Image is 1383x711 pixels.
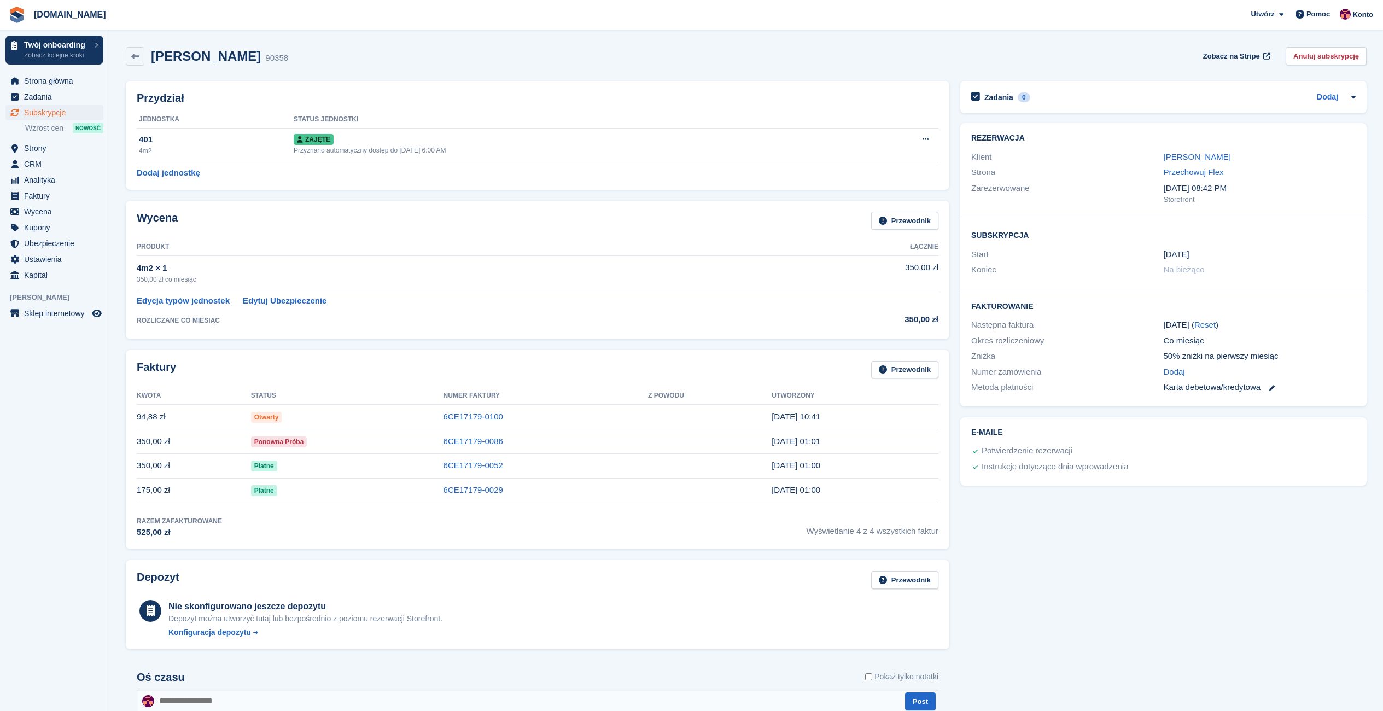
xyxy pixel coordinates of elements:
[24,89,90,104] span: Zadania
[444,485,503,494] a: 6CE17179-0029
[251,436,307,447] span: Ponowna próba
[5,105,103,120] a: menu
[1164,350,1356,363] div: 50% zniżki na pierwszy miesiąc
[137,429,251,454] td: 350,00 zł
[30,5,110,24] a: [DOMAIN_NAME]
[1306,9,1330,20] span: Pomoc
[24,188,90,203] span: Faktury
[24,105,90,120] span: Subskrypcje
[168,627,251,638] div: Konfiguracja depozytu
[137,453,251,478] td: 350,00 zł
[971,229,1356,240] h2: Subskrypcja
[865,671,938,683] label: Pokaż tylko notatki
[9,7,25,23] img: stora-icon-8386f47178a22dfd0bd8f6a31ec36ba5ce8667c1dd55bd0f319d3a0aa187defe.svg
[137,478,251,503] td: 175,00 zł
[871,571,938,589] a: Przewodnik
[1199,47,1273,65] a: Zobacz na Stripe
[137,238,818,256] th: Produkt
[137,275,818,284] div: 350,00 zł co miesiąc
[818,255,938,290] td: 350,00 zł
[139,133,294,146] div: 401
[1164,167,1224,177] a: Przechowuj Flex
[137,387,251,405] th: Kwota
[772,436,820,446] time: 2025-08-11 23:01:00 UTC
[1164,194,1356,205] div: Storefront
[251,461,277,471] span: Płatne
[982,445,1072,458] div: Potwierdzenie rezerwacji
[168,600,442,613] div: Nie skonfigurowano jeszcze depozytu
[971,300,1356,311] h2: Fakturowanie
[294,134,334,145] span: Zajęte
[444,387,648,405] th: Numer faktury
[971,151,1164,164] div: Klient
[772,461,820,470] time: 2025-07-11 23:00:23 UTC
[24,41,89,49] p: Twój onboarding
[151,49,261,63] h2: [PERSON_NAME]
[243,295,326,307] a: Edytuj Ubezpieczenie
[1164,265,1205,274] span: Na bieżąco
[772,412,820,421] time: 2025-08-20 08:41:40 UTC
[5,236,103,251] a: menu
[971,319,1164,331] div: Następna faktura
[444,412,503,421] a: 6CE17179-0100
[25,123,63,133] span: Wzrost cen
[1286,47,1367,65] a: Anuluj subskrypcję
[137,262,818,275] div: 4m2 × 1
[24,252,90,267] span: Ustawienia
[137,571,179,589] h2: Depozyt
[971,166,1164,179] div: Strona
[971,428,1356,437] h2: E-maile
[5,188,103,203] a: menu
[648,387,772,405] th: Z powodu
[982,461,1128,474] div: Instrukcje dotyczące dnia wprowadzenia
[251,412,282,423] span: Otwarty
[1164,182,1356,195] div: [DATE] 08:42 PM
[5,73,103,89] a: menu
[5,141,103,156] a: menu
[971,182,1164,205] div: Zarezerwowane
[1317,91,1338,104] a: Dodaj
[24,73,90,89] span: Strona główna
[5,89,103,104] a: menu
[24,50,89,60] p: Zobacz kolejne kroki
[971,350,1164,363] div: Zniżka
[1164,319,1356,331] div: [DATE] ( )
[1018,92,1030,102] div: 0
[139,146,294,156] div: 4m2
[5,220,103,235] a: menu
[971,134,1356,143] h2: Rezerwacja
[137,111,294,129] th: Jednostka
[5,36,103,65] a: Twój onboarding Zobacz kolejne kroki
[137,167,200,179] a: Dodaj jednostkę
[1194,320,1216,329] a: Reset
[5,172,103,188] a: menu
[10,292,109,303] span: [PERSON_NAME]
[806,516,938,539] span: Wyświetlanie 4 z 4 wszystkich faktur
[5,204,103,219] a: menu
[24,306,90,321] span: Sklep internetowy
[971,381,1164,394] div: Metoda płatności
[137,295,230,307] a: Edycja typów jednostek
[984,92,1013,102] h2: Zadania
[818,238,938,256] th: Łącznie
[25,122,103,134] a: Wzrost cen NOWOŚĆ
[168,613,442,625] p: Depozyt można utworzyć tutaj lub bezpośrednio z poziomu rezerwacji Storefront.
[772,387,938,405] th: Utworzony
[73,123,103,133] div: NOWOŚĆ
[90,307,103,320] a: Podgląd sklepu
[1251,9,1274,20] span: Utwórz
[24,156,90,172] span: CRM
[137,212,178,230] h2: Wycena
[5,267,103,283] a: menu
[871,361,938,379] a: Przewodnik
[1340,9,1351,20] img: Mateusz Kacwin
[818,313,938,326] div: 350,00 zł
[265,52,288,65] div: 90358
[24,141,90,156] span: Strony
[905,692,936,710] button: Post
[1164,335,1356,347] div: Co miesiąc
[971,335,1164,347] div: Okres rozliczeniowy
[1164,381,1356,394] div: Karta debetowa/kredytowa
[1352,9,1373,20] span: Konto
[137,361,176,379] h2: Faktury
